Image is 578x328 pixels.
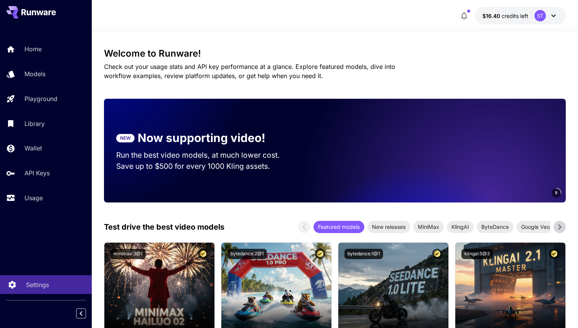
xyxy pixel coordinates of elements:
p: Usage [24,193,43,202]
p: NEW [120,135,131,142]
span: ByteDance [477,223,513,231]
p: Settings [26,280,49,289]
p: Save up to $500 for every 1000 Kling assets. [116,161,294,172]
div: New releases [367,221,410,233]
button: klingai:5@3 [461,249,493,259]
p: Playground [24,94,57,103]
button: Certified Model – Vetted for best performance and includes a commercial license. [315,249,325,259]
button: bytedance:2@1 [227,249,267,259]
h3: Welcome to Runware! [104,48,566,59]
button: Certified Model – Vetted for best performance and includes a commercial license. [432,249,442,259]
span: KlingAI [447,223,474,231]
button: $16.39733ST [475,7,566,24]
button: bytedance:1@1 [344,249,383,259]
div: Collapse sidebar [82,307,92,320]
div: ByteDance [477,221,513,233]
div: Google Veo [516,221,554,233]
p: Run the best video models, at much lower cost. [116,150,294,161]
div: ST [534,10,546,21]
button: minimax:3@1 [110,249,146,259]
span: Check out your usage stats and API key performance at a glance. Explore featured models, dive int... [104,63,395,80]
div: MiniMax [413,221,444,233]
p: Test drive the best video models [104,221,224,233]
span: $16.40 [482,13,502,19]
p: Models [24,69,45,78]
p: API Keys [24,168,50,178]
p: Home [24,44,42,54]
span: MiniMax [413,223,444,231]
button: Collapse sidebar [76,308,86,318]
div: $16.39733 [482,12,528,20]
span: Featured models [313,223,364,231]
span: credits left [502,13,528,19]
button: Certified Model – Vetted for best performance and includes a commercial license. [198,249,208,259]
p: Library [24,119,45,128]
span: Google Veo [516,223,554,231]
p: Now supporting video! [138,129,265,147]
button: Certified Model – Vetted for best performance and includes a commercial license. [549,249,559,259]
div: KlingAI [447,221,474,233]
p: Wallet [24,144,42,153]
span: New releases [367,223,410,231]
div: Featured models [313,221,364,233]
span: 5 [555,190,557,196]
